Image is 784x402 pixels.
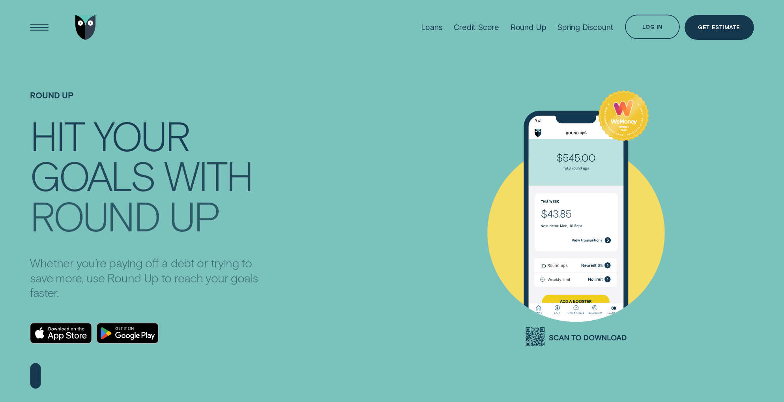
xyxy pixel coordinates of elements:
[421,23,442,32] div: Loans
[164,156,252,194] div: WITH
[511,23,546,32] div: Round Up
[97,323,159,344] a: Android App on Google Play
[30,156,155,194] div: GOALS
[625,15,680,39] button: Log in
[30,90,268,115] h1: Round Up
[30,255,268,300] p: Whether you’re paying off a debt or trying to save more, use Round Up to reach your goals faster.
[30,115,268,230] h4: HIT YOUR GOALS WITH ROUND UP
[75,15,96,39] img: Wisr
[27,15,51,39] button: Open Menu
[454,23,499,32] div: Credit Score
[169,196,219,235] div: UP
[30,323,92,344] a: Download on the App Store
[30,116,84,154] div: HIT
[685,15,754,39] a: Get Estimate
[558,23,614,32] div: Spring Discount
[94,116,189,154] div: YOUR
[30,196,159,235] div: ROUND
